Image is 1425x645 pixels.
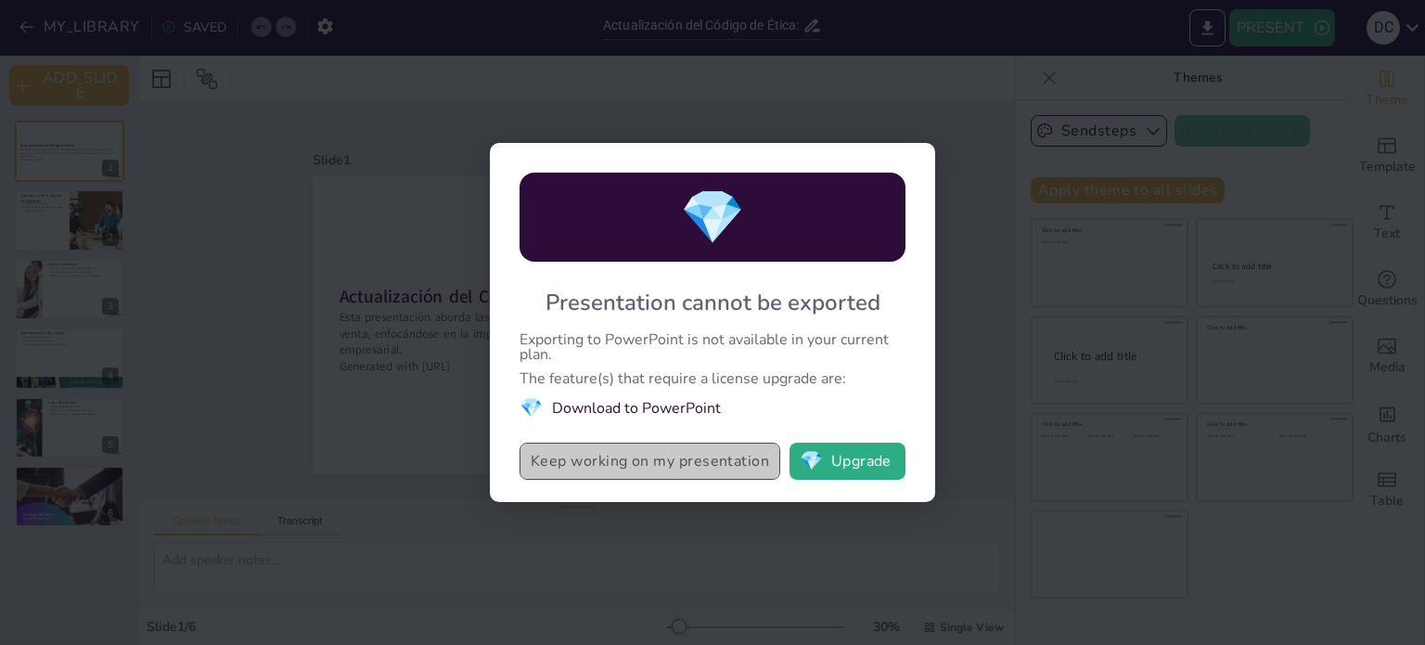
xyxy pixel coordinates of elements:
[520,443,780,480] button: Keep working on my presentation
[800,452,823,471] span: diamond
[680,182,745,253] span: diamond
[520,395,905,420] li: Download to PowerPoint
[546,288,880,317] div: Presentation cannot be exported
[520,371,905,386] div: The feature(s) that require a license upgrade are:
[790,443,905,480] button: diamondUpgrade
[520,332,905,362] div: Exporting to PowerPoint is not available in your current plan.
[520,395,543,420] span: diamond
